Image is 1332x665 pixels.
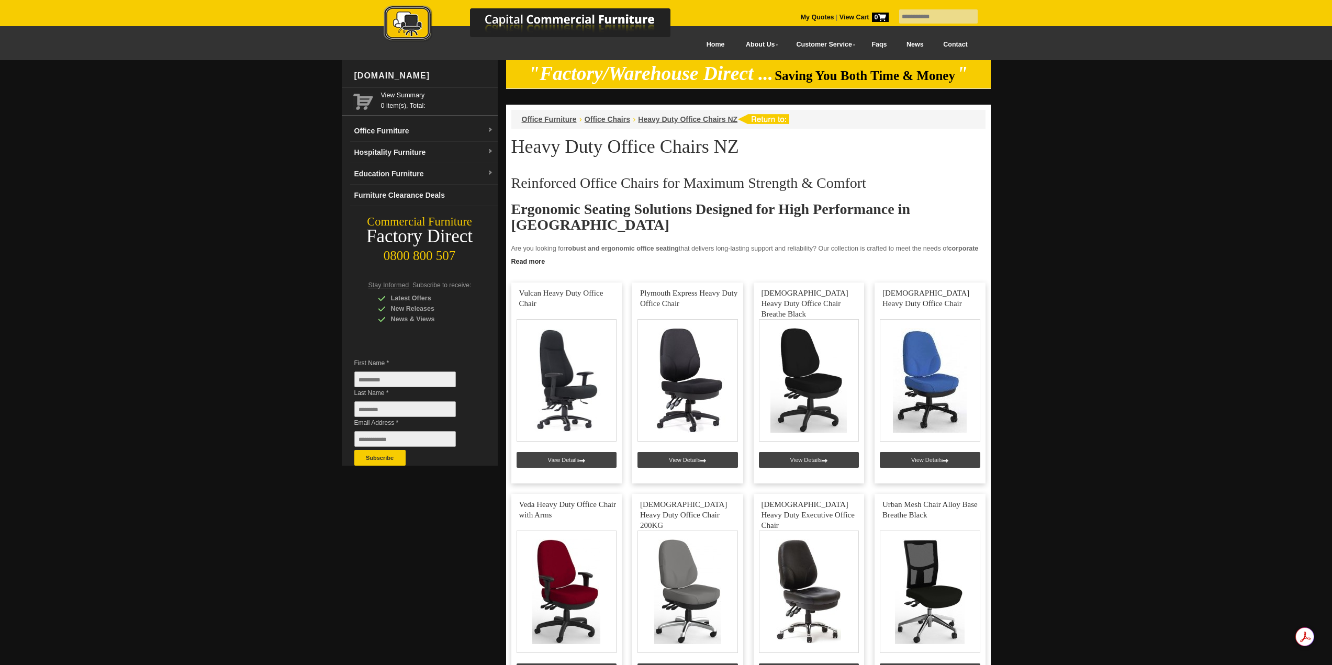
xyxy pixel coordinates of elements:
span: 0 item(s), Total: [381,90,494,109]
li: › [633,114,635,125]
em: "Factory/Warehouse Direct ... [529,63,773,84]
strong: robust and ergonomic office seating [566,245,679,252]
em: " [957,63,968,84]
a: Click to read more [506,254,991,267]
span: Last Name * [354,388,472,398]
a: Office Chairs [585,115,630,123]
h2: Reinforced Office Chairs for Maximum Strength & Comfort [511,175,986,191]
a: Furniture Clearance Deals [350,185,498,206]
p: Are you looking for that delivers long-lasting support and reliability? Our collection is crafted... [511,243,986,275]
a: News [897,33,933,57]
button: Subscribe [354,450,406,466]
input: First Name * [354,371,456,387]
input: Email Address * [354,431,456,447]
span: Saving You Both Time & Money [775,69,955,83]
a: Contact [933,33,977,57]
img: return to [737,114,789,124]
a: Customer Service [785,33,861,57]
img: dropdown [487,149,494,155]
a: Office Furnituredropdown [350,120,498,142]
a: Office Furniture [522,115,577,123]
div: Commercial Furniture [342,215,498,229]
input: Last Name * [354,401,456,417]
div: Factory Direct [342,229,498,244]
span: Stay Informed [368,281,409,289]
a: Heavy Duty Office Chairs NZ [638,115,737,123]
span: Email Address * [354,418,472,428]
strong: Ergonomic Seating Solutions Designed for High Performance in [GEOGRAPHIC_DATA] [511,201,910,233]
li: › [579,114,582,125]
div: News & Views [378,314,477,324]
span: First Name * [354,358,472,368]
h1: Heavy Duty Office Chairs NZ [511,137,986,156]
span: 0 [872,13,889,22]
div: 0800 800 507 [342,243,498,263]
a: Education Furnituredropdown [350,163,498,185]
a: About Us [734,33,785,57]
a: Capital Commercial Furniture Logo [355,5,721,47]
a: View Cart0 [837,14,888,21]
a: Faqs [862,33,897,57]
a: Hospitality Furnituredropdown [350,142,498,163]
div: [DOMAIN_NAME] [350,60,498,92]
span: Subscribe to receive: [412,281,471,289]
img: dropdown [487,127,494,133]
a: My Quotes [801,14,834,21]
img: Capital Commercial Furniture Logo [355,5,721,43]
div: Latest Offers [378,293,477,303]
a: View Summary [381,90,494,100]
img: dropdown [487,170,494,176]
strong: View Cart [840,14,889,21]
div: New Releases [378,303,477,314]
